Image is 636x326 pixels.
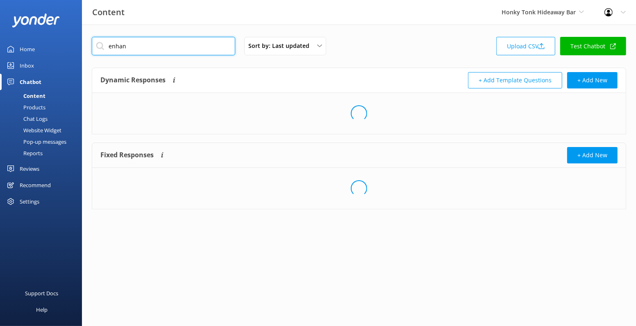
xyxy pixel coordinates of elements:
[5,113,48,125] div: Chat Logs
[100,147,154,163] h4: Fixed Responses
[5,147,43,159] div: Reports
[5,113,82,125] a: Chat Logs
[5,136,66,147] div: Pop-up messages
[496,37,555,55] a: Upload CSV
[567,147,618,163] button: + Add New
[20,161,39,177] div: Reviews
[5,102,45,113] div: Products
[20,74,41,90] div: Chatbot
[12,14,59,27] img: yonder-white-logo.png
[5,136,82,147] a: Pop-up messages
[20,177,51,193] div: Recommend
[468,72,562,88] button: + Add Template Questions
[92,6,125,19] h3: Content
[36,301,48,318] div: Help
[5,102,82,113] a: Products
[5,90,45,102] div: Content
[560,37,626,55] a: Test Chatbot
[5,125,82,136] a: Website Widget
[5,147,82,159] a: Reports
[92,37,235,55] input: Search all Chatbot Content
[248,41,314,50] span: Sort by: Last updated
[567,72,618,88] button: + Add New
[20,193,39,210] div: Settings
[502,8,576,16] span: Honky Tonk Hideaway Bar
[5,90,82,102] a: Content
[5,125,61,136] div: Website Widget
[20,57,34,74] div: Inbox
[20,41,35,57] div: Home
[100,72,166,88] h4: Dynamic Responses
[25,285,59,301] div: Support Docs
